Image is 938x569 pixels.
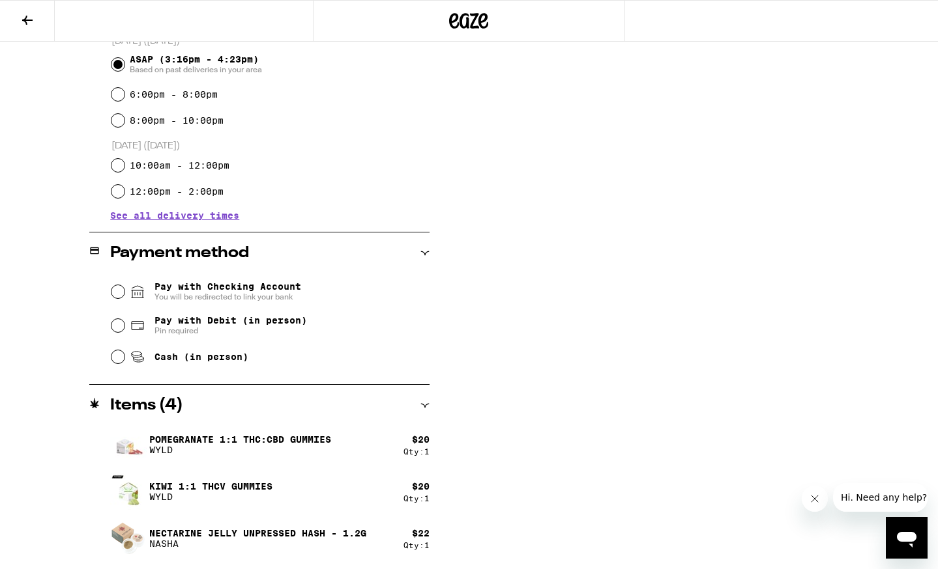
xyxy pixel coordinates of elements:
img: Nectarine Jelly Unpressed Hash - 1.2g [110,520,147,557]
img: Pomegranate 1:1 THC:CBD Gummies [110,426,147,463]
span: Cash (in person) [154,352,248,362]
span: Pay with Checking Account [154,281,301,302]
p: Nectarine Jelly Unpressed Hash - 1.2g [149,528,366,538]
label: 12:00pm - 2:00pm [130,186,224,197]
iframe: Close message [802,486,828,512]
p: Kiwi 1:1 THCv Gummies [149,481,272,492]
div: Qty: 1 [403,494,430,503]
h2: Items ( 4 ) [110,398,183,413]
span: Pay with Debit (in person) [154,315,307,326]
label: 10:00am - 12:00pm [130,160,229,171]
img: Kiwi 1:1 THCv Gummies [110,473,147,510]
label: 6:00pm - 8:00pm [130,89,218,100]
div: $ 22 [412,528,430,538]
button: See all delivery times [110,211,239,220]
iframe: Button to launch messaging window [886,517,928,559]
p: [DATE] ([DATE]) [111,140,430,152]
span: Based on past deliveries in your area [130,64,262,75]
div: Qty: 1 [403,541,430,549]
p: WYLD [149,492,272,502]
p: Pomegranate 1:1 THC:CBD Gummies [149,434,331,445]
span: You will be redirected to link your bank [154,292,301,302]
span: Pin required [154,326,307,336]
p: NASHA [149,538,366,549]
iframe: Message from company [833,483,928,512]
p: WYLD [149,445,331,455]
h2: Payment method [110,245,249,261]
div: Qty: 1 [403,447,430,456]
label: 8:00pm - 10:00pm [130,115,224,126]
span: ASAP (3:16pm - 4:23pm) [130,54,262,75]
div: $ 20 [412,481,430,492]
div: $ 20 [412,434,430,445]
